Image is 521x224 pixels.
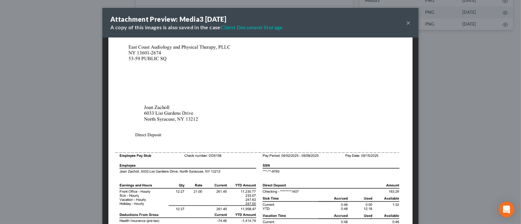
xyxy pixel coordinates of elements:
a: Client Document Storage [221,24,283,30]
button: × [406,19,411,27]
div: Open Intercom Messenger [499,202,514,217]
strong: Attachment Preview: Media3 [DATE] [110,15,226,23]
div: A copy of this images is also saved in the case [110,24,283,31]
